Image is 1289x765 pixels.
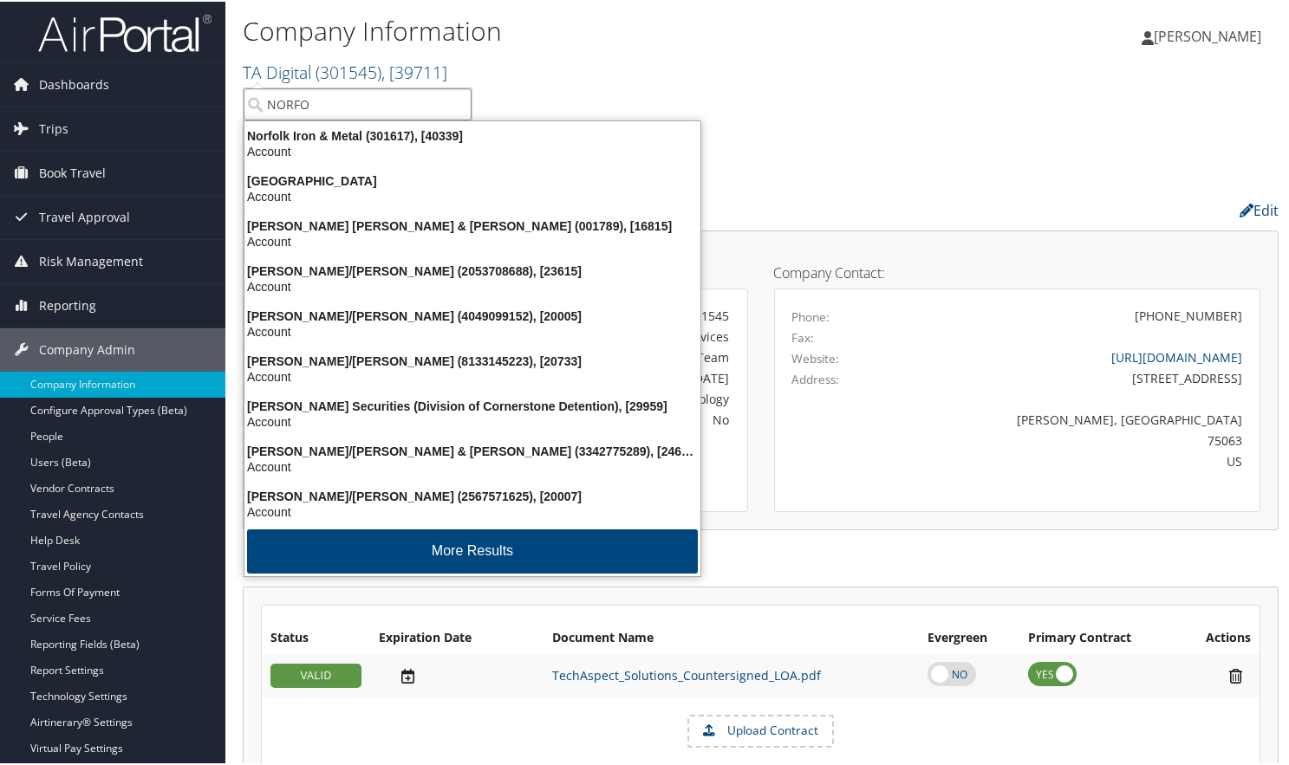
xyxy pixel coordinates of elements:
[234,126,711,142] div: Norfolk Iron & Metal (301617), [40339]
[234,217,711,232] div: [PERSON_NAME] [PERSON_NAME] & [PERSON_NAME] (001789), [16815]
[234,262,711,277] div: [PERSON_NAME]/[PERSON_NAME] (2053708688), [23615]
[39,106,68,149] span: Trips
[1221,665,1251,684] i: Remove Contract
[39,62,109,105] span: Dashboards
[234,172,711,187] div: [GEOGRAPHIC_DATA]
[316,59,381,82] span: ( 301545 )
[381,59,447,82] span: , [ 39711 ]
[39,194,130,237] span: Travel Approval
[234,457,711,473] div: Account
[234,277,711,293] div: Account
[792,369,840,386] label: Address:
[911,409,1242,427] div: [PERSON_NAME], [GEOGRAPHIC_DATA]
[1142,9,1279,61] a: [PERSON_NAME]
[234,367,711,383] div: Account
[39,282,96,326] span: Reporting
[379,665,535,684] div: Add/Edit Date
[39,150,106,193] span: Book Travel
[38,11,212,52] img: airportal-logo.png
[552,665,821,682] a: TechAspect_Solutions_Countersigned_LOA.pdf
[792,307,830,324] label: Phone:
[1019,621,1177,652] th: Primary Contract
[247,528,698,572] button: More Results
[270,662,361,686] div: VALID
[234,502,711,518] div: Account
[243,59,447,82] a: TA Digital
[234,142,711,158] div: Account
[234,352,711,367] div: [PERSON_NAME]/[PERSON_NAME] (8133145223), [20733]
[262,621,370,652] th: Status
[39,238,143,282] span: Risk Management
[544,621,919,652] th: Document Name
[234,232,711,248] div: Account
[1240,199,1279,218] a: Edit
[1135,305,1242,323] div: [PHONE_NUMBER]
[689,715,832,744] label: Upload Contract
[244,87,472,119] input: Search Accounts
[234,187,711,203] div: Account
[774,264,1261,278] h4: Company Contact:
[792,348,840,366] label: Website:
[911,451,1242,469] div: US
[243,548,1279,578] h2: Contracts:
[234,307,711,322] div: [PERSON_NAME]/[PERSON_NAME] (4049099152), [20005]
[911,430,1242,448] div: 75063
[370,621,544,652] th: Expiration Date
[39,327,135,370] span: Company Admin
[234,442,711,457] div: [PERSON_NAME]/[PERSON_NAME] & [PERSON_NAME] (3342775289), [24633]
[792,327,815,345] label: Fax:
[919,621,1020,652] th: Evergreen
[234,412,711,428] div: Account
[438,388,729,406] div: Computer Hardware/Technology
[1178,621,1260,652] th: Actions
[1154,25,1261,44] span: [PERSON_NAME]
[234,397,711,412] div: [PERSON_NAME] Securities (Division of Cornerstone Detention), [29959]
[911,367,1242,386] div: [STREET_ADDRESS]
[234,322,711,338] div: Account
[234,487,711,502] div: [PERSON_NAME]/[PERSON_NAME] (2567571625), [20007]
[1111,347,1242,364] a: [URL][DOMAIN_NAME]
[243,11,934,48] h1: Company Information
